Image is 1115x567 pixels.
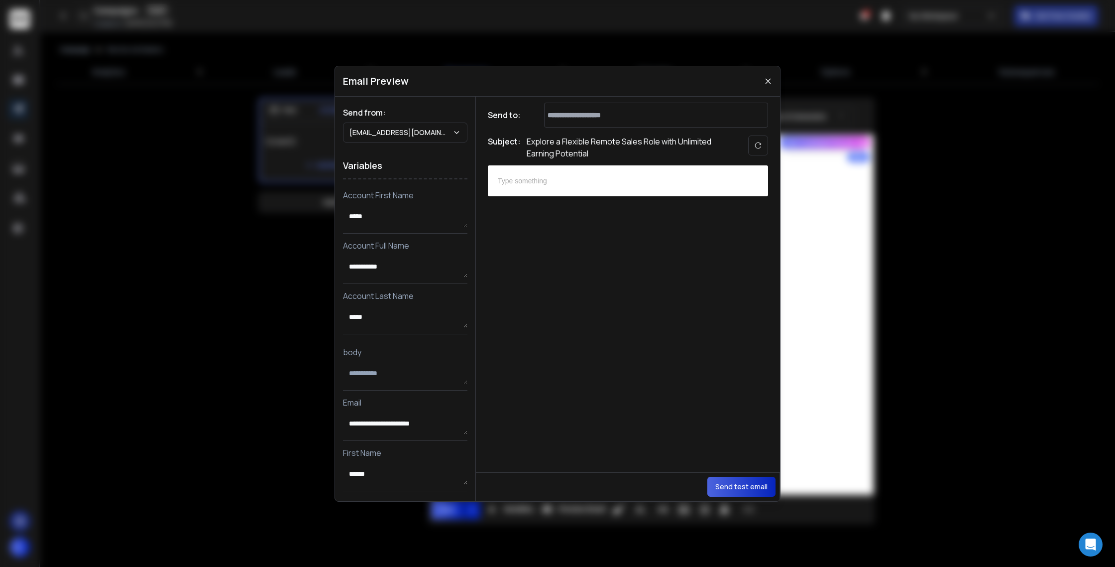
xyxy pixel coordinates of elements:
p: First Name [343,447,467,459]
p: Explore a Flexible Remote Sales Role with Unlimited Earning Potential [527,136,726,159]
h1: Email Preview [343,74,409,88]
p: Account First Name [343,189,467,201]
p: Account Full Name [343,240,467,252]
p: body [343,346,467,358]
h1: Variables [343,152,467,179]
div: Open Intercom Messenger [1079,533,1103,557]
button: Send test email [707,477,776,497]
p: [EMAIL_ADDRESS][DOMAIN_NAME] [349,128,452,138]
p: Account Last Name [343,290,467,302]
p: Email [343,397,467,409]
h1: Send from: [343,107,467,119]
h1: Subject: [488,136,521,159]
h1: Send to: [488,109,528,121]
